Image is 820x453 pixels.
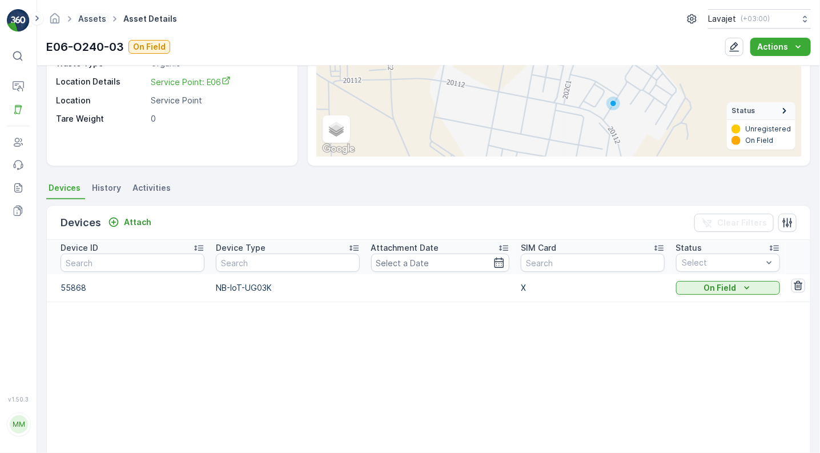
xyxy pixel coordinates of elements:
p: On Field [133,41,166,53]
p: Lavajet [708,13,736,25]
a: Layers [324,117,349,142]
p: Location [56,95,146,106]
span: History [92,182,121,194]
span: Devices [49,182,81,194]
img: Google [320,142,357,157]
p: 0 [151,113,286,125]
input: Search [521,254,665,272]
button: MM [7,405,30,444]
button: Attach [103,215,156,229]
p: SIM Card [521,242,556,254]
button: Clear Filters [694,214,774,232]
a: Service Point: E06 [151,76,286,88]
p: NB-IoT-UG03K [216,282,360,294]
p: Actions [757,41,788,53]
input: Search [216,254,360,272]
p: Service Point [151,95,286,106]
p: ( +03:00 ) [741,14,770,23]
p: On Field [745,136,773,145]
a: Open this area in Google Maps (opens a new window) [320,142,357,157]
span: Asset Details [121,13,179,25]
input: Search [61,254,204,272]
span: Service Point: E06 [151,77,231,87]
button: On Field [676,281,781,295]
p: Device Type [216,242,266,254]
input: Select a Date [371,254,510,272]
button: Actions [750,38,811,56]
p: Location Details [56,76,146,88]
span: v 1.50.3 [7,396,30,403]
p: Clear Filters [717,217,767,228]
a: Assets [78,14,106,23]
p: On Field [704,282,737,294]
span: Activities [132,182,171,194]
p: 55868 [61,282,204,294]
p: Device ID [61,242,98,254]
summary: Status [727,102,795,120]
p: Select [682,257,763,268]
span: Status [731,106,755,115]
p: Devices [61,215,101,231]
button: Lavajet(+03:00) [708,9,811,29]
p: Attach [124,217,151,228]
a: Homepage [49,17,61,26]
button: On Field [128,40,170,54]
img: logo [7,9,30,32]
p: Unregistered [745,125,791,134]
p: Status [676,242,702,254]
p: Tare Weight [56,113,146,125]
p: X [521,282,665,294]
p: E06-O240-03 [46,38,124,55]
p: Attachment Date [371,242,439,254]
div: MM [10,415,28,434]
